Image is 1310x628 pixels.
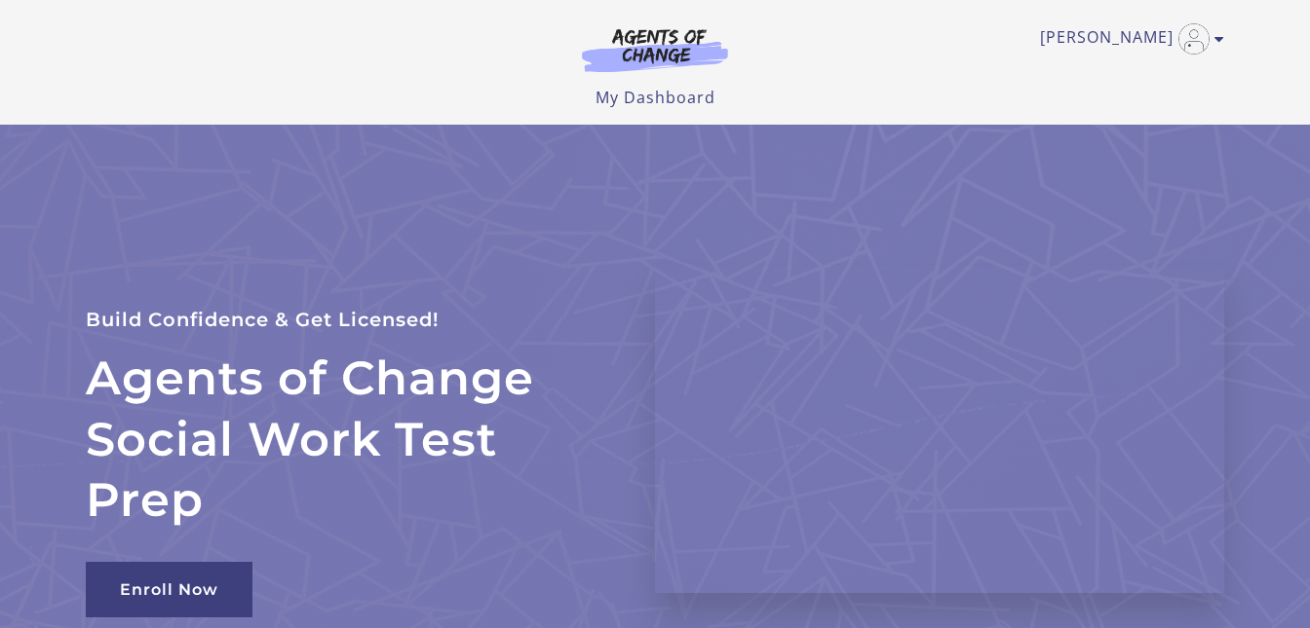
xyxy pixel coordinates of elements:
a: Enroll Now [86,562,252,617]
a: My Dashboard [596,87,715,108]
a: Toggle menu [1040,23,1214,55]
h2: Agents of Change Social Work Test Prep [86,348,608,530]
p: Build Confidence & Get Licensed! [86,304,608,336]
img: Agents of Change Logo [561,27,749,72]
